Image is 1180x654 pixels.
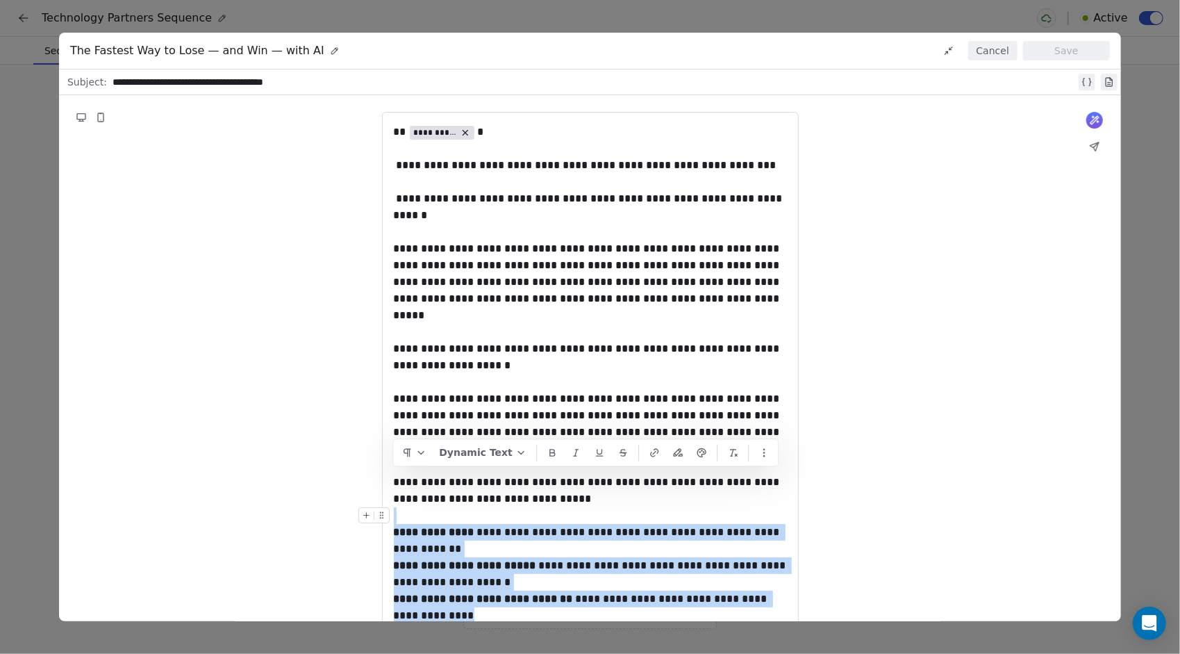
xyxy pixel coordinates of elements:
[67,75,107,93] span: Subject:
[1133,607,1166,640] div: Open Intercom Messenger
[70,42,324,59] span: The Fastest Way to Lose — and Win — with AI
[1023,41,1110,60] button: Save
[433,443,532,464] button: Dynamic Text
[968,41,1017,60] button: Cancel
